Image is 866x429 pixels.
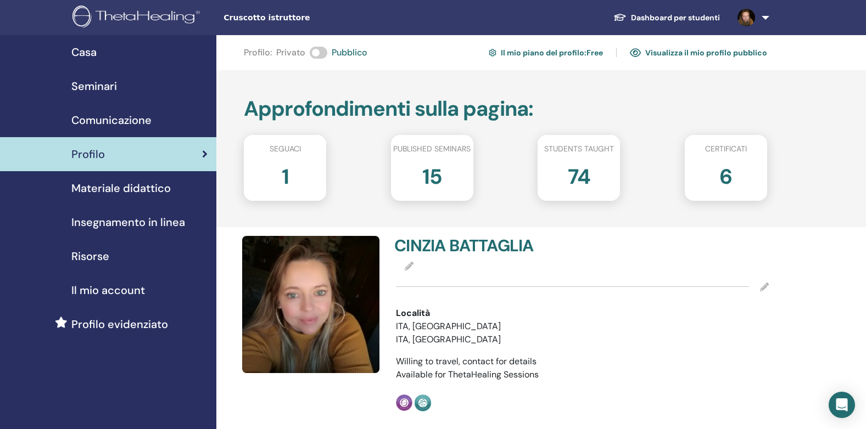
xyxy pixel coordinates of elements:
span: Profilo evidenziato [71,316,168,332]
span: Published seminars [393,143,471,155]
span: Materiale didattico [71,180,171,196]
span: Cruscotto istruttore [224,12,388,24]
span: Risorse [71,248,109,264]
img: graduation-cap-white.svg [613,13,627,22]
span: Seguaci [270,143,301,155]
span: Profilo : [244,46,272,59]
span: Il mio account [71,282,145,298]
span: Profilo [71,146,105,162]
span: Privato [276,46,305,59]
img: eye.svg [630,48,641,58]
span: Insegnamento in linea [71,214,185,230]
a: Visualizza il mio profilo pubblico [630,44,767,61]
img: cog.svg [489,47,496,58]
img: logo.png [72,5,204,30]
h2: 1 [282,159,289,190]
span: Seminari [71,78,117,94]
h4: CINZIA BATTAGLIA [394,236,576,256]
img: default.jpg [242,236,379,373]
img: default.jpg [738,9,755,26]
a: Dashboard per studenti [605,8,729,28]
h2: 74 [568,159,590,190]
span: Certificati [705,143,747,155]
span: Students taught [544,143,614,155]
span: Available for ThetaHealing Sessions [396,369,539,380]
a: Il mio piano del profilo:Free [489,44,603,61]
li: ITA, [GEOGRAPHIC_DATA] [396,320,541,333]
span: Casa [71,44,97,60]
span: Willing to travel, contact for details [396,355,537,367]
h2: 6 [719,159,732,190]
span: Comunicazione [71,112,152,128]
span: Località [396,307,430,320]
h2: 15 [422,159,442,190]
li: ITA, [GEOGRAPHIC_DATA] [396,333,541,346]
div: Open Intercom Messenger [829,392,855,418]
h2: Approfondimenti sulla pagina : [244,97,767,122]
span: Pubblico [332,46,367,59]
